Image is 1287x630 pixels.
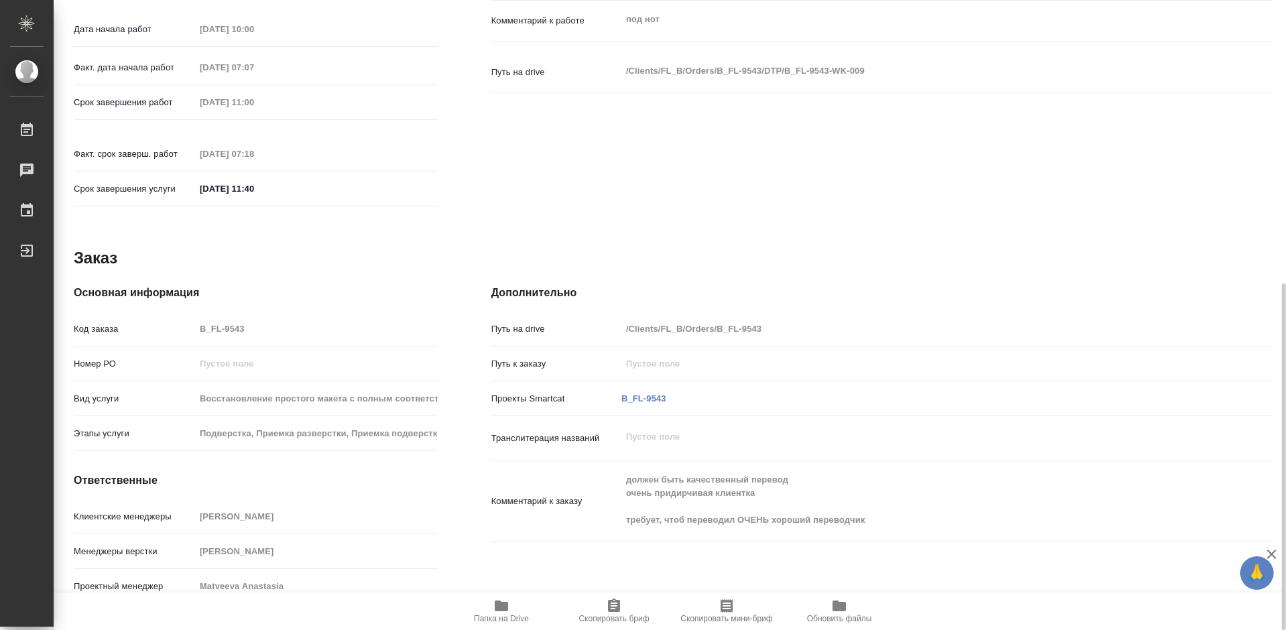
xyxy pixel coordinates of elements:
p: Этапы услуги [74,427,195,440]
h4: Основная информация [74,285,438,301]
button: Обновить файлы [783,592,896,630]
input: Пустое поле [195,389,438,408]
input: Пустое поле [195,144,312,164]
input: Пустое поле [195,354,438,373]
p: Срок завершения работ [74,96,195,109]
p: Номер РО [74,357,195,371]
p: Путь на drive [491,66,621,79]
p: Менеджеры верстки [74,545,195,558]
input: Пустое поле [195,507,438,526]
textarea: должен быть качественный перевод очень придирчивая клиентка требует, чтоб переводил ОЧЕНЬ хороший... [621,468,1207,531]
p: Вид услуги [74,392,195,405]
p: Дата начала работ [74,23,195,36]
p: Комментарий к заказу [491,495,621,508]
button: Скопировать мини-бриф [670,592,783,630]
input: ✎ Введи что-нибудь [195,179,312,198]
h4: Дополнительно [491,285,1272,301]
button: Папка на Drive [445,592,558,630]
p: Комментарий к работе [491,14,621,27]
textarea: /Clients/FL_B/Orders/B_FL-9543/DTP/B_FL-9543-WK-009 [621,60,1207,82]
input: Пустое поле [195,19,312,39]
span: Скопировать бриф [578,614,649,623]
p: Клиентские менеджеры [74,510,195,523]
p: Факт. дата начала работ [74,61,195,74]
button: Скопировать бриф [558,592,670,630]
p: Проектный менеджер [74,580,195,593]
input: Пустое поле [621,319,1207,338]
span: Папка на Drive [474,614,529,623]
input: Пустое поле [195,92,312,112]
p: Факт. срок заверш. работ [74,147,195,161]
button: 🙏 [1240,556,1274,590]
a: B_FL-9543 [621,393,666,403]
input: Пустое поле [621,354,1207,373]
p: Путь к заказу [491,357,621,371]
input: Пустое поле [195,576,438,596]
span: Обновить файлы [807,614,872,623]
input: Пустое поле [195,542,438,561]
span: 🙏 [1245,559,1268,587]
input: Пустое поле [195,424,438,443]
h2: Заказ [74,247,117,269]
input: Пустое поле [195,58,312,77]
p: Транслитерация названий [491,432,621,445]
input: Пустое поле [195,319,438,338]
p: Срок завершения услуги [74,182,195,196]
p: Код заказа [74,322,195,336]
span: Скопировать мини-бриф [680,614,772,623]
p: Проекты Smartcat [491,392,621,405]
textarea: под нот [621,8,1207,31]
h4: Ответственные [74,472,438,489]
p: Путь на drive [491,322,621,336]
